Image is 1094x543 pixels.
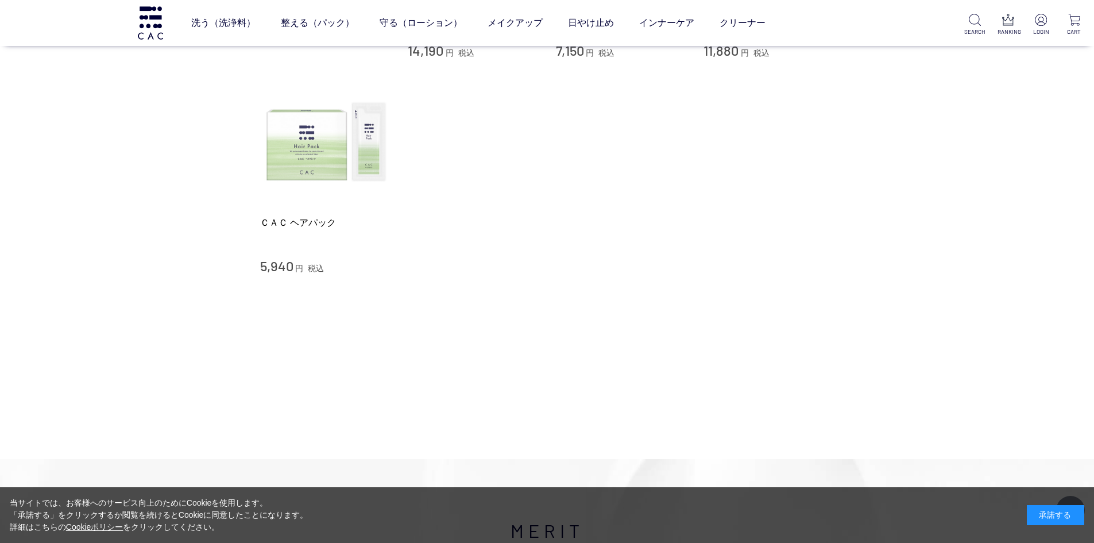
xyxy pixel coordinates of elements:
a: LOGIN [1030,14,1052,36]
a: 整える（パック） [281,7,354,39]
a: メイクアップ [488,7,543,39]
a: SEARCH [964,14,985,36]
div: 承諾する [1027,505,1084,525]
div: 当サイトでは、お客様へのサービス向上のためにCookieを使用します。 「承諾する」をクリックするか閲覧を続けるとCookieに同意したことになります。 詳細はこちらの をクリックしてください。 [10,497,308,533]
a: ＣＡＣ ヘアパック [260,217,391,229]
span: 5,940 [260,257,293,274]
p: LOGIN [1030,28,1052,36]
a: 洗う（洗浄料） [191,7,256,39]
a: CART [1064,14,1085,36]
a: クリーナー [720,7,766,39]
a: Cookieポリシー [66,522,123,532]
a: インナーケア [639,7,694,39]
p: CART [1064,28,1085,36]
a: RANKING [998,14,1019,36]
span: 税込 [308,264,324,273]
p: RANKING [998,28,1019,36]
a: 守る（ローション） [380,7,462,39]
a: 日やけ止め [568,7,614,39]
span: 円 [295,264,303,273]
img: logo [136,6,165,39]
img: ＣＡＣ ヘアパック [260,77,391,208]
p: SEARCH [964,28,985,36]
